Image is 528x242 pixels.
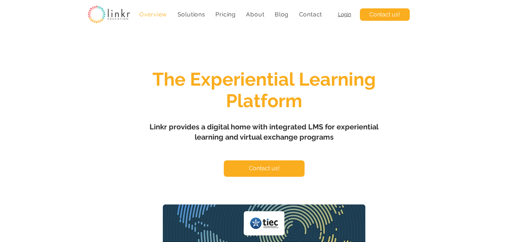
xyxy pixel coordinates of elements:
a: Pricing [212,7,239,22]
span: Contact us! [249,164,279,172]
a: Contact [295,7,326,22]
span: Contact us! [369,11,400,19]
span: Pricing [215,11,236,18]
span: The Experiential Learning Platform [152,69,376,112]
span: Blog [275,11,289,18]
a: Contact us! [224,160,305,177]
a: Contact us! [360,8,410,21]
div: About [242,7,268,22]
a: Login [338,11,351,17]
span: Overview [139,11,167,18]
span: Linkr provides a digital home with integrated LMS for experiential learning and virtual exchange ... [150,122,378,141]
a: Blog [271,7,293,22]
div: Solutions [174,7,209,22]
span: Contact [299,11,322,18]
img: linkr_logo_transparentbg.png [88,5,130,23]
span: Solutions [178,11,205,18]
a: Overview [136,7,171,22]
nav: Site [136,7,326,22]
span: About [246,11,264,18]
